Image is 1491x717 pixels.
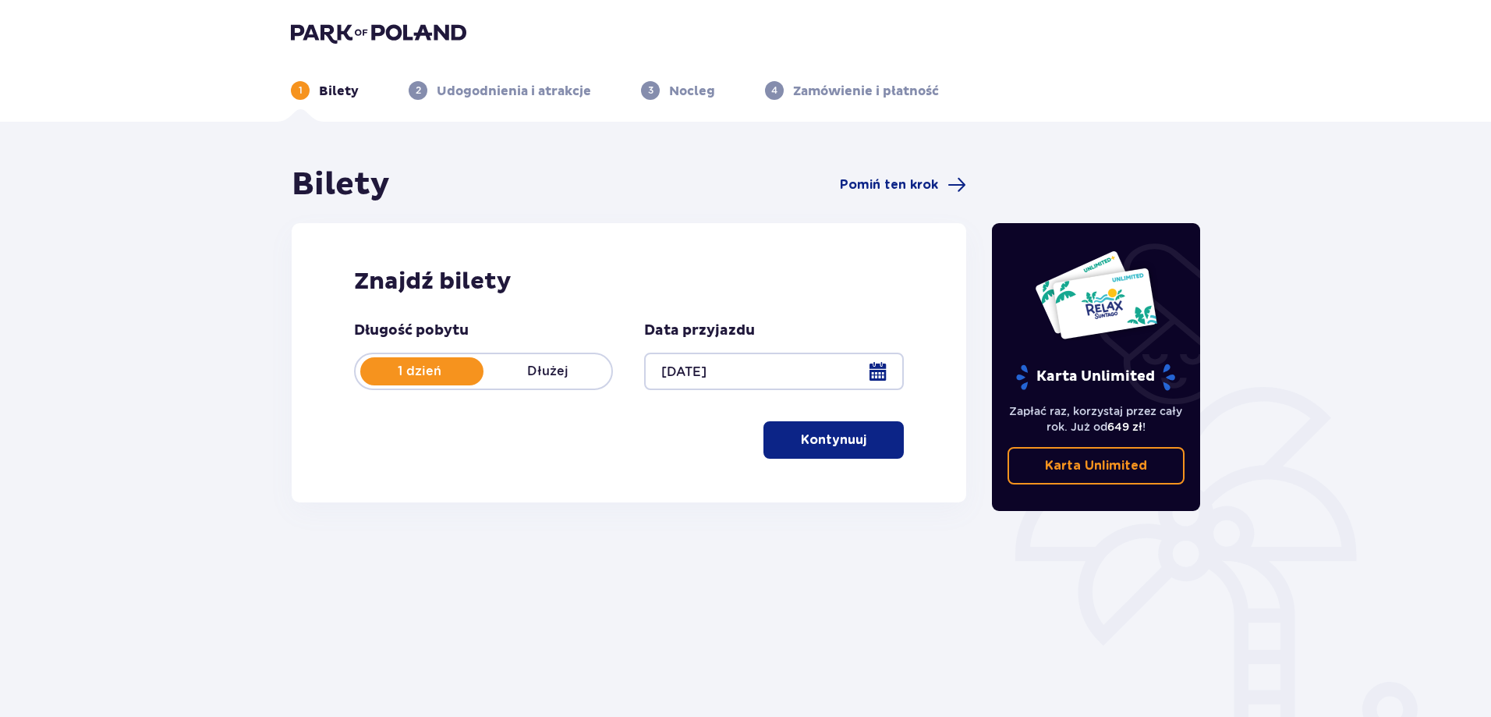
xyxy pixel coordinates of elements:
[354,321,469,340] p: Długość pobytu
[840,176,938,193] span: Pomiń ten krok
[1015,364,1177,391] p: Karta Unlimited
[641,81,715,100] div: 3Nocleg
[291,22,466,44] img: Park of Poland logo
[793,83,939,100] p: Zamówienie i płatność
[801,431,866,449] p: Kontynuuj
[291,81,359,100] div: 1Bilety
[356,363,483,380] p: 1 dzień
[416,83,421,98] p: 2
[1008,447,1185,485] a: Karta Unlimited
[1107,421,1142,433] span: 649 zł
[292,165,390,204] h1: Bilety
[354,267,904,296] h2: Znajdź bilety
[483,363,611,380] p: Dłużej
[669,83,715,100] p: Nocleg
[765,81,939,100] div: 4Zamówienie i płatność
[771,83,777,98] p: 4
[763,421,904,459] button: Kontynuuj
[319,83,359,100] p: Bilety
[1045,457,1147,474] p: Karta Unlimited
[648,83,653,98] p: 3
[299,83,303,98] p: 1
[437,83,591,100] p: Udogodnienia i atrakcje
[1034,250,1158,340] img: Dwie karty całoroczne do Suntago z napisem 'UNLIMITED RELAX', na białym tle z tropikalnymi liśćmi...
[840,176,966,194] a: Pomiń ten krok
[409,81,591,100] div: 2Udogodnienia i atrakcje
[1008,403,1185,435] p: Zapłać raz, korzystaj przez cały rok. Już od !
[644,321,755,340] p: Data przyjazdu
